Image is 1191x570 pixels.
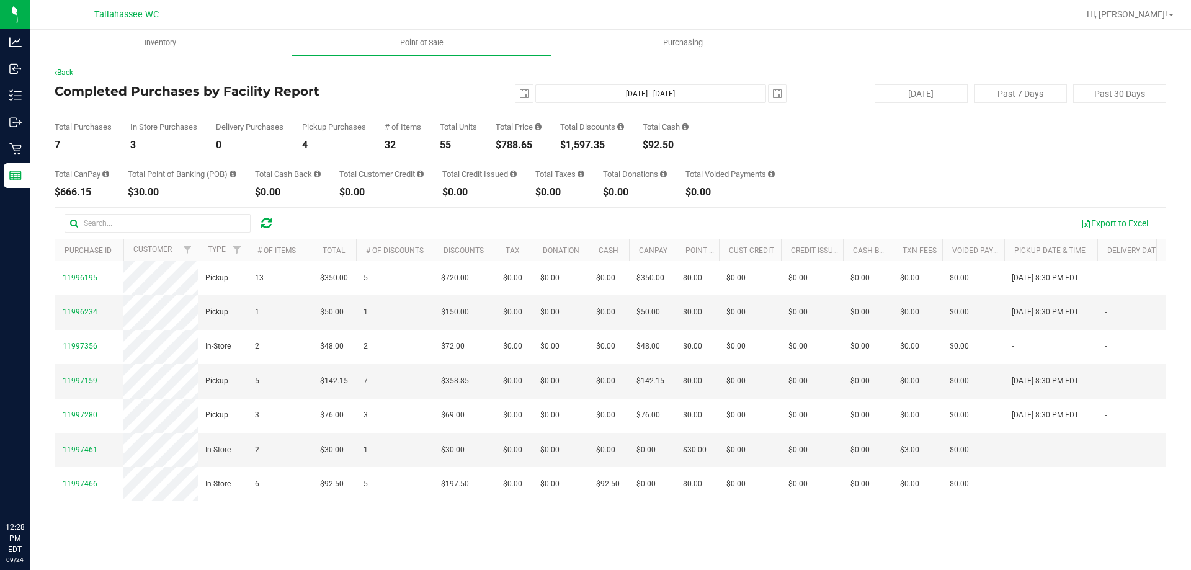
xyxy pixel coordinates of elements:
[683,409,702,421] span: $0.00
[227,239,248,261] a: Filter
[302,123,366,131] div: Pickup Purchases
[540,375,560,387] span: $0.00
[320,375,348,387] span: $142.15
[320,409,344,421] span: $76.00
[364,478,368,490] span: 5
[900,272,919,284] span: $0.00
[503,306,522,318] span: $0.00
[788,272,808,284] span: $0.00
[364,306,368,318] span: 1
[323,246,345,255] a: Total
[12,62,236,508] iframe: Resource center
[9,36,22,48] inline-svg: Analytics
[596,409,615,421] span: $0.00
[255,272,264,284] span: 13
[320,478,344,490] span: $92.50
[1107,246,1160,255] a: Delivery Date
[974,84,1067,103] button: Past 7 Days
[617,123,624,131] i: Sum of the discount values applied to the all purchases in the date range.
[636,444,656,456] span: $0.00
[603,170,667,178] div: Total Donations
[636,272,664,284] span: $350.00
[578,170,584,178] i: Sum of the total taxes for all purchases in the date range.
[726,375,746,387] span: $0.00
[903,246,937,255] a: Txn Fees
[540,272,560,284] span: $0.00
[255,170,321,178] div: Total Cash Back
[596,375,615,387] span: $0.00
[1073,213,1156,234] button: Export to Excel
[257,246,296,255] a: # of Items
[320,444,344,456] span: $30.00
[643,140,689,150] div: $92.50
[255,375,259,387] span: 5
[364,444,368,456] span: 1
[503,341,522,352] span: $0.00
[596,478,620,490] span: $92.50
[900,341,919,352] span: $0.00
[540,444,560,456] span: $0.00
[683,478,702,490] span: $0.00
[364,375,368,387] span: 7
[685,187,775,197] div: $0.00
[660,170,667,178] i: Sum of all round-up-to-next-dollar total price adjustments for all purchases in the date range.
[55,84,425,98] h4: Completed Purchases by Facility Report
[1012,478,1014,490] span: -
[900,375,919,387] span: $0.00
[850,375,870,387] span: $0.00
[302,140,366,150] div: 4
[510,170,517,178] i: Sum of all account credit issued for all refunds from returned purchases in the date range.
[255,444,259,456] span: 2
[850,478,870,490] span: $0.00
[646,37,720,48] span: Purchasing
[636,341,660,352] span: $48.00
[769,85,786,102] span: select
[685,246,774,255] a: Point of Banking (POB)
[503,409,522,421] span: $0.00
[950,306,969,318] span: $0.00
[1087,9,1167,19] span: Hi, [PERSON_NAME]!
[1012,409,1079,421] span: [DATE] 8:30 PM EDT
[128,37,193,48] span: Inventory
[683,341,702,352] span: $0.00
[900,478,919,490] span: $0.00
[255,187,321,197] div: $0.00
[683,272,702,284] span: $0.00
[636,478,656,490] span: $0.00
[503,444,522,456] span: $0.00
[683,444,707,456] span: $30.00
[385,140,421,150] div: 32
[596,306,615,318] span: $0.00
[729,246,774,255] a: Cust Credit
[788,409,808,421] span: $0.00
[94,9,159,20] span: Tallahassee WC
[364,409,368,421] span: 3
[900,444,919,456] span: $3.00
[540,409,560,421] span: $0.00
[636,375,664,387] span: $142.15
[636,409,660,421] span: $76.00
[1012,272,1079,284] span: [DATE] 8:30 PM EDT
[853,246,894,255] a: Cash Back
[850,272,870,284] span: $0.00
[216,123,283,131] div: Delivery Purchases
[643,123,689,131] div: Total Cash
[9,143,22,155] inline-svg: Retail
[440,123,477,131] div: Total Units
[1012,341,1014,352] span: -
[1014,246,1086,255] a: Pickup Date & Time
[441,306,469,318] span: $150.00
[441,478,469,490] span: $197.50
[291,30,552,56] a: Point of Sale
[314,170,321,178] i: Sum of the cash-back amounts from rounded-up electronic payments for all purchases in the date ra...
[535,123,542,131] i: Sum of the total prices of all purchases in the date range.
[366,246,424,255] a: # of Discounts
[441,409,465,421] span: $69.00
[1105,272,1107,284] span: -
[9,116,22,128] inline-svg: Outbound
[683,306,702,318] span: $0.00
[900,409,919,421] span: $0.00
[255,478,259,490] span: 6
[9,89,22,102] inline-svg: Inventory
[339,187,424,197] div: $0.00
